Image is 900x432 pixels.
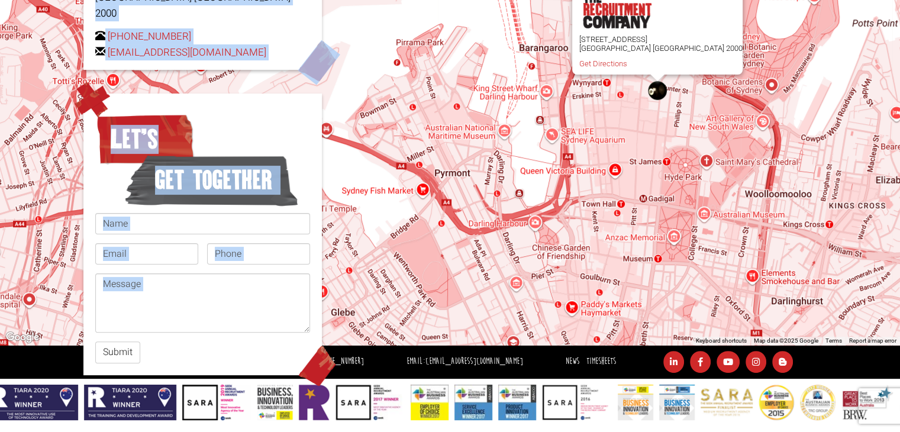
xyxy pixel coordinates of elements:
span: get together [125,150,298,209]
a: Terms (opens in new tab) [825,337,842,344]
p: [STREET_ADDRESS] [GEOGRAPHIC_DATA] [GEOGRAPHIC_DATA] 2000 [579,35,743,53]
input: Phone [207,243,310,265]
span: Map data ©2025 Google [754,337,818,344]
a: [EMAIL_ADDRESS][DOMAIN_NAME] [108,45,266,60]
a: News [566,356,579,367]
li: Email: [404,353,526,370]
button: Keyboard shortcuts [696,337,747,345]
a: Get Directions [579,59,627,68]
a: [EMAIL_ADDRESS][DOMAIN_NAME] [425,356,523,367]
input: Email [95,243,198,265]
a: Timesheets [586,356,616,367]
a: [PHONE_NUMBER] [108,29,191,44]
input: Name [95,213,310,234]
a: Report a map error [849,337,896,344]
button: Submit [95,341,140,363]
a: [PHONE_NUMBER] [316,356,364,367]
a: Open this area in Google Maps (opens a new window) [3,330,42,345]
img: Google [3,330,42,345]
span: Let’s [95,109,195,169]
div: The Recruitment Company [648,81,667,100]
